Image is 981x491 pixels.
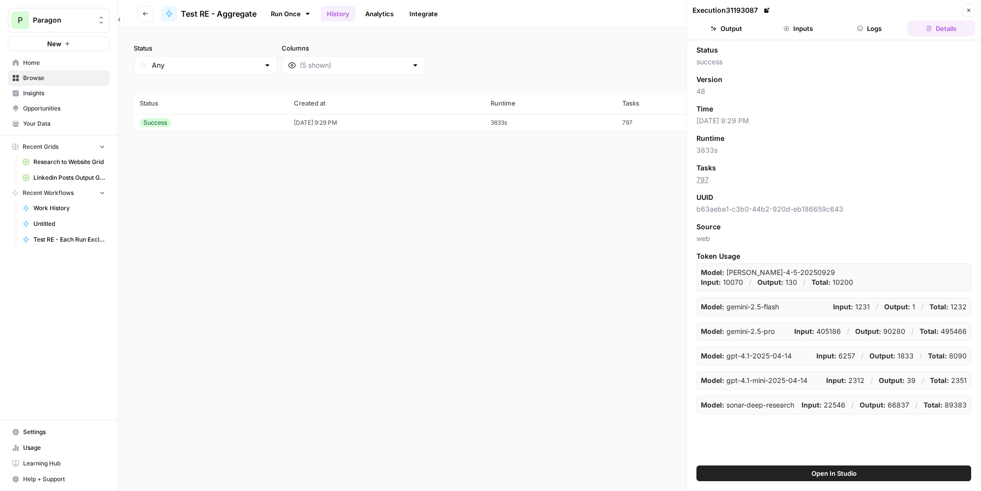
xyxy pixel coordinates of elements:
[152,60,260,70] input: Any
[8,116,110,132] a: Your Data
[701,376,724,384] strong: Model:
[23,475,105,484] span: Help + Support
[930,376,967,385] p: 2351
[23,189,74,197] span: Recent Workflows
[860,400,909,410] p: 66837
[8,55,110,71] a: Home
[8,85,110,101] a: Insights
[8,424,110,440] a: Settings
[8,139,110,154] button: Recent Grids
[485,92,616,114] th: Runtime
[870,376,873,385] p: /
[134,92,288,114] th: Status
[23,443,105,452] span: Usage
[696,45,718,55] span: Status
[928,352,947,360] strong: Total:
[860,401,886,409] strong: Output:
[33,173,105,182] span: Linkedin Posts Output Grid
[816,351,855,361] p: 6257
[696,175,709,184] a: 797
[696,234,971,244] span: web
[884,302,910,311] strong: Output:
[23,74,105,82] span: Browse
[33,204,105,213] span: Work History
[921,302,923,312] p: /
[696,222,721,232] span: Source
[23,104,105,113] span: Opportunities
[696,163,716,173] span: Tasks
[140,118,171,127] div: Success
[928,351,967,361] p: 8090
[696,86,971,96] span: 48
[23,142,58,151] span: Recent Grids
[696,251,971,261] span: Token Usage
[701,327,775,336] p: gemini-2.5-pro
[879,376,905,384] strong: Output:
[18,216,110,232] a: Untitled
[696,104,713,114] span: Time
[18,170,110,186] a: Linkedin Posts Output Grid
[794,327,814,335] strong: Input:
[811,468,857,478] span: Open In Studio
[485,114,616,132] td: 3833s
[757,278,783,286] strong: Output:
[803,277,806,287] p: /
[802,401,822,409] strong: Input:
[616,114,720,132] td: 797
[701,351,792,361] p: gpt-4.1-2025-04-14
[47,39,61,49] span: New
[811,277,853,287] p: 10200
[869,351,914,361] p: 1833
[616,92,720,114] th: Tasks
[8,440,110,456] a: Usage
[855,327,881,335] strong: Output:
[861,351,864,361] p: /
[696,465,971,481] button: Open In Studio
[920,351,922,361] p: /
[922,376,924,385] p: /
[757,277,797,287] p: 130
[18,232,110,247] a: Test RE - Each Run Exclusions
[701,268,835,277] p: claude-sonnet-4-5-20250929
[134,75,965,92] span: (1 records)
[161,6,257,22] a: Test RE - Aggregate
[701,401,724,409] strong: Model:
[8,456,110,471] a: Learning Hub
[701,268,724,276] strong: Model:
[826,376,865,385] p: 2312
[884,302,915,312] p: 1
[749,277,751,287] p: /
[929,302,967,312] p: 1232
[701,400,794,410] p: sonar-deep-research
[696,145,971,155] span: 3833s
[836,21,904,36] button: Logs
[134,43,278,53] label: Status
[816,352,837,360] strong: Input:
[826,376,846,384] strong: Input:
[264,5,317,22] a: Run Once
[701,302,779,312] p: gemini-2.5-flash
[8,8,110,32] button: Workspace: Paragon
[923,401,943,409] strong: Total:
[8,186,110,200] button: Recent Workflows
[920,327,967,336] p: 495466
[764,21,832,36] button: Inputs
[923,400,967,410] p: 89383
[404,6,444,22] a: Integrate
[23,459,105,468] span: Learning Hub
[23,89,105,98] span: Insights
[929,302,949,311] strong: Total:
[300,60,407,70] input: (5 shown)
[692,21,760,36] button: Output
[701,302,724,311] strong: Model:
[696,134,724,143] span: Runtime
[794,327,841,336] p: 405186
[696,57,971,67] span: success
[696,192,713,202] span: UUID
[18,14,23,26] span: P
[915,400,918,410] p: /
[321,6,355,22] a: History
[701,376,808,385] p: gpt-4.1-mini-2025-04-14
[288,92,485,114] th: Created at
[855,327,905,336] p: 90280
